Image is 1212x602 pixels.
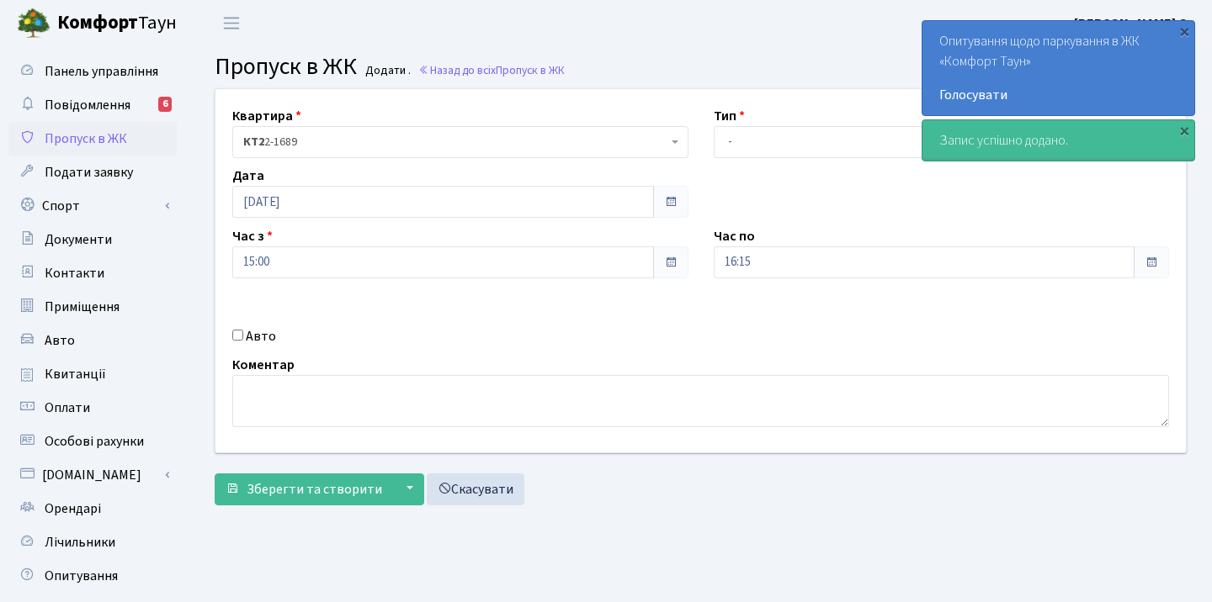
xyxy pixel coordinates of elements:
[8,156,177,189] a: Подати заявку
[45,499,101,518] span: Орендарі
[8,122,177,156] a: Пропуск в ЖК
[8,189,177,223] a: Спорт
[210,9,252,37] button: Переключити навігацію
[243,134,264,150] b: КТ2
[1074,13,1192,34] a: [PERSON_NAME] О.
[714,226,755,246] label: Час по
[8,290,177,324] a: Приміщення
[8,525,177,559] a: Лічильники
[247,480,382,499] span: Зберегти та створити
[45,533,115,552] span: Лічильники
[939,85,1177,105] a: Голосувати
[8,357,177,391] a: Квитанції
[8,458,177,492] a: [DOMAIN_NAME]
[243,134,667,150] span: <b>КТ2</b>&nbsp;&nbsp;&nbsp;2-1689
[8,55,177,88] a: Панель управління
[496,62,565,78] span: Пропуск в ЖК
[922,120,1194,161] div: Запис успішно додано.
[45,432,144,451] span: Особові рахунки
[418,62,565,78] a: Назад до всіхПропуск в ЖК
[45,96,130,114] span: Повідомлення
[1176,23,1193,40] div: ×
[362,64,411,78] small: Додати .
[215,50,357,83] span: Пропуск в ЖК
[8,559,177,593] a: Опитування
[8,324,177,357] a: Авто
[158,97,172,112] div: 6
[8,425,177,458] a: Особові рахунки
[45,129,127,148] span: Пропуск в ЖК
[246,326,276,346] label: Авто
[232,126,688,158] span: <b>КТ2</b>&nbsp;&nbsp;&nbsp;2-1689
[8,223,177,256] a: Документи
[1074,14,1192,33] b: [PERSON_NAME] О.
[8,88,177,122] a: Повідомлення6
[232,355,295,375] label: Коментар
[45,365,106,383] span: Квитанції
[232,106,301,126] label: Квартира
[427,473,524,505] a: Скасувати
[57,9,177,38] span: Таун
[922,21,1194,115] div: Опитування щодо паркування в ЖК «Комфорт Таун»
[45,264,104,283] span: Контакти
[714,106,745,126] label: Тип
[45,567,118,585] span: Опитування
[17,7,50,40] img: logo.png
[57,9,138,36] b: Комфорт
[45,163,133,182] span: Подати заявку
[232,226,273,246] label: Час з
[45,62,158,81] span: Панель управління
[215,473,393,505] button: Зберегти та створити
[8,492,177,525] a: Орендарі
[45,230,112,249] span: Документи
[1176,122,1193,139] div: ×
[45,399,90,417] span: Оплати
[232,166,264,186] label: Дата
[45,331,75,350] span: Авто
[8,391,177,425] a: Оплати
[8,256,177,290] a: Контакти
[45,298,120,316] span: Приміщення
